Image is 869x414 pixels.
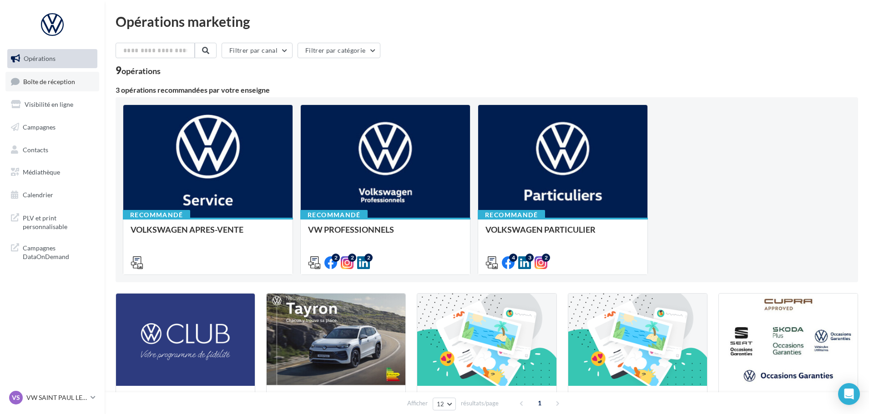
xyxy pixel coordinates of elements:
span: Afficher [407,399,428,408]
a: Campagnes [5,118,99,137]
span: Contacts [23,145,48,153]
a: Opérations [5,49,99,68]
div: Recommandé [300,210,368,220]
button: Filtrer par canal [222,43,293,58]
a: VS VW SAINT PAUL LES DAX [7,389,97,406]
div: opérations [121,67,161,75]
div: 3 opérations recommandées par votre enseigne [116,86,858,94]
span: résultats/page [461,399,499,408]
span: 12 [437,400,445,408]
div: Recommandé [478,210,545,220]
span: 1 [532,396,547,410]
div: 9 [116,65,161,75]
div: 4 [509,254,517,262]
a: Médiathèque [5,163,99,182]
button: 12 [433,398,456,410]
div: 2 [332,254,340,262]
span: Campagnes DataOnDemand [23,242,94,261]
div: 2 [542,254,550,262]
a: Campagnes DataOnDemand [5,238,99,265]
span: Visibilité en ligne [25,100,73,108]
span: VOLKSWAGEN PARTICULIER [485,224,596,234]
span: Boîte de réception [23,77,75,85]
span: PLV et print personnalisable [23,212,94,231]
div: Opérations marketing [116,15,858,28]
p: VW SAINT PAUL LES DAX [26,393,87,402]
div: Open Intercom Messenger [838,383,860,405]
a: PLV et print personnalisable [5,208,99,235]
span: VW PROFESSIONNELS [308,224,394,234]
span: VS [12,393,20,402]
div: Recommandé [123,210,190,220]
button: Filtrer par catégorie [298,43,380,58]
a: Boîte de réception [5,72,99,91]
a: Visibilité en ligne [5,95,99,114]
div: 3 [525,254,534,262]
div: 2 [348,254,356,262]
span: VOLKSWAGEN APRES-VENTE [131,224,243,234]
span: Opérations [24,55,56,62]
span: Médiathèque [23,168,60,176]
span: Calendrier [23,191,53,199]
a: Contacts [5,140,99,160]
a: Calendrier [5,185,99,205]
span: Campagnes [23,123,56,131]
div: 2 [364,254,373,262]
